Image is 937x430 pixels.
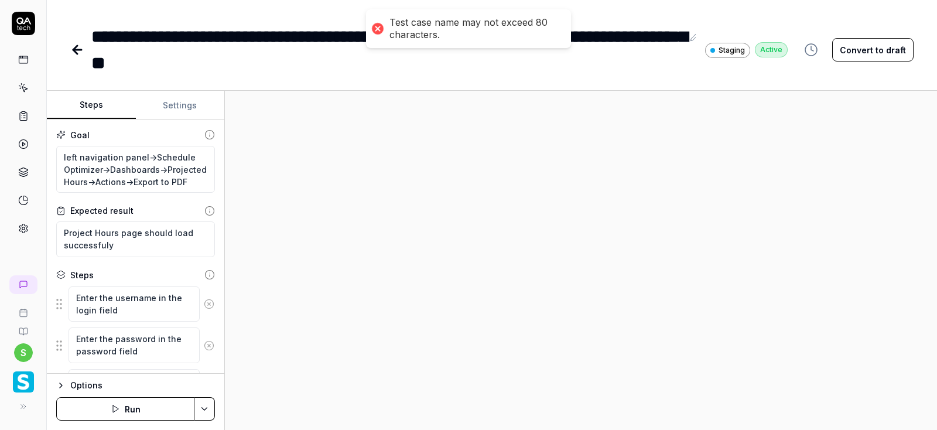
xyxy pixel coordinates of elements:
[56,378,215,393] button: Options
[9,275,37,294] a: New conversation
[70,269,94,281] div: Steps
[14,343,33,362] button: s
[5,362,42,395] button: Smartlinx Logo
[832,38,914,62] button: Convert to draft
[719,45,745,56] span: Staging
[56,286,215,323] div: Suggestions
[56,327,215,364] div: Suggestions
[200,292,219,316] button: Remove step
[5,299,42,318] a: Book a call with us
[755,42,788,57] div: Active
[136,91,225,120] button: Settings
[13,371,34,393] img: Smartlinx Logo
[5,318,42,336] a: Documentation
[389,16,559,41] div: Test case name may not exceed 80 characters.
[70,204,134,217] div: Expected result
[797,38,825,62] button: View version history
[70,129,90,141] div: Goal
[70,378,215,393] div: Options
[200,334,219,357] button: Remove step
[47,91,136,120] button: Steps
[705,42,750,58] a: Staging
[56,368,215,405] div: Suggestions
[56,397,194,421] button: Run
